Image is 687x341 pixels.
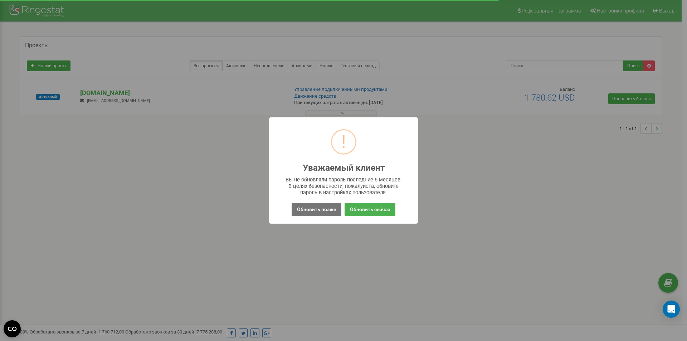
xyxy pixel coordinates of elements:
[292,203,341,216] button: Обновить позже
[345,203,395,216] button: Обновить сейчас
[283,176,404,196] div: Вы не обновляли пароль последние 6 месяцев. В целях безопасности, пожалуйста, обновите пароль в н...
[341,130,346,154] div: !
[663,301,680,318] div: Open Intercom Messenger
[303,163,385,173] h2: Уважаемый клиент
[4,320,21,337] button: Open CMP widget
